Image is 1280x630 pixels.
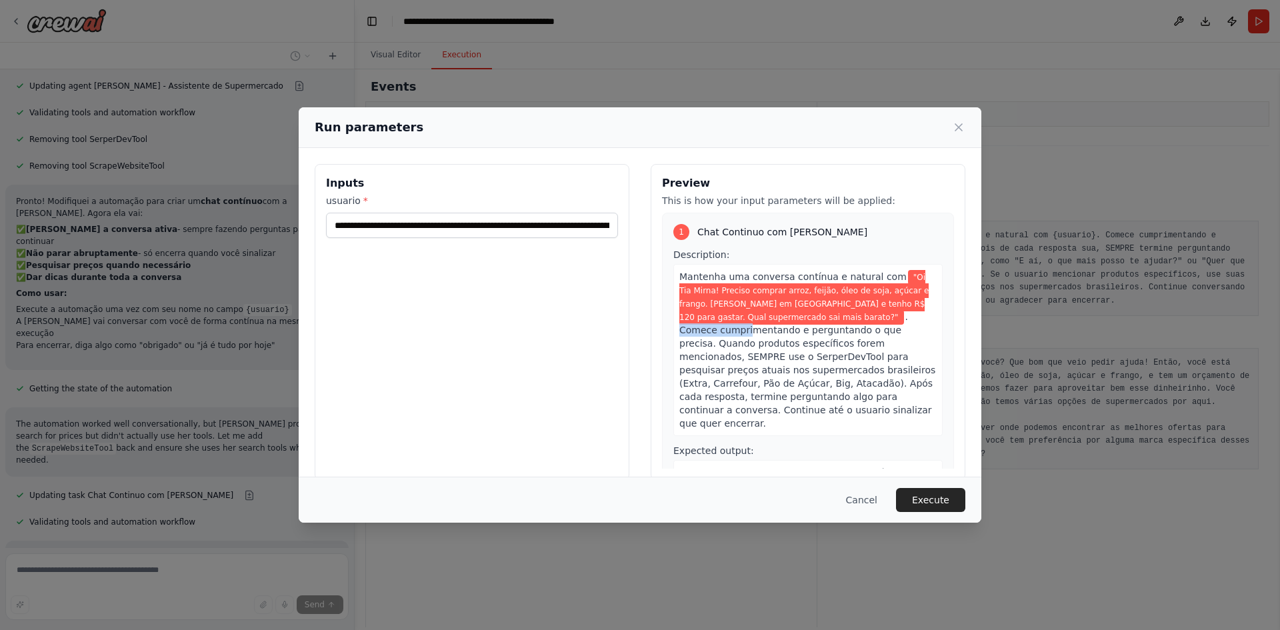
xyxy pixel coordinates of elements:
[326,175,618,191] h3: Inputs
[679,467,933,558] span: [PERSON_NAME] conversa completa e contínua onde você atua como uma tia carinhosa ajudando com com...
[679,311,935,429] span: . Comece cumprimentando e perguntando o que precisa. Quando produtos específicos forem mencionado...
[315,118,423,137] h2: Run parameters
[662,175,954,191] h3: Preview
[673,249,729,260] span: Description:
[679,271,907,282] span: Mantenha uma conversa contínua e natural com
[835,488,888,512] button: Cancel
[662,194,954,207] p: This is how your input parameters will be applied:
[326,194,618,207] label: usuario
[896,488,965,512] button: Execute
[679,270,929,325] span: Variable: usuario
[673,445,754,456] span: Expected output:
[673,224,689,240] div: 1
[697,225,867,239] span: Chat Continuo com [PERSON_NAME]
